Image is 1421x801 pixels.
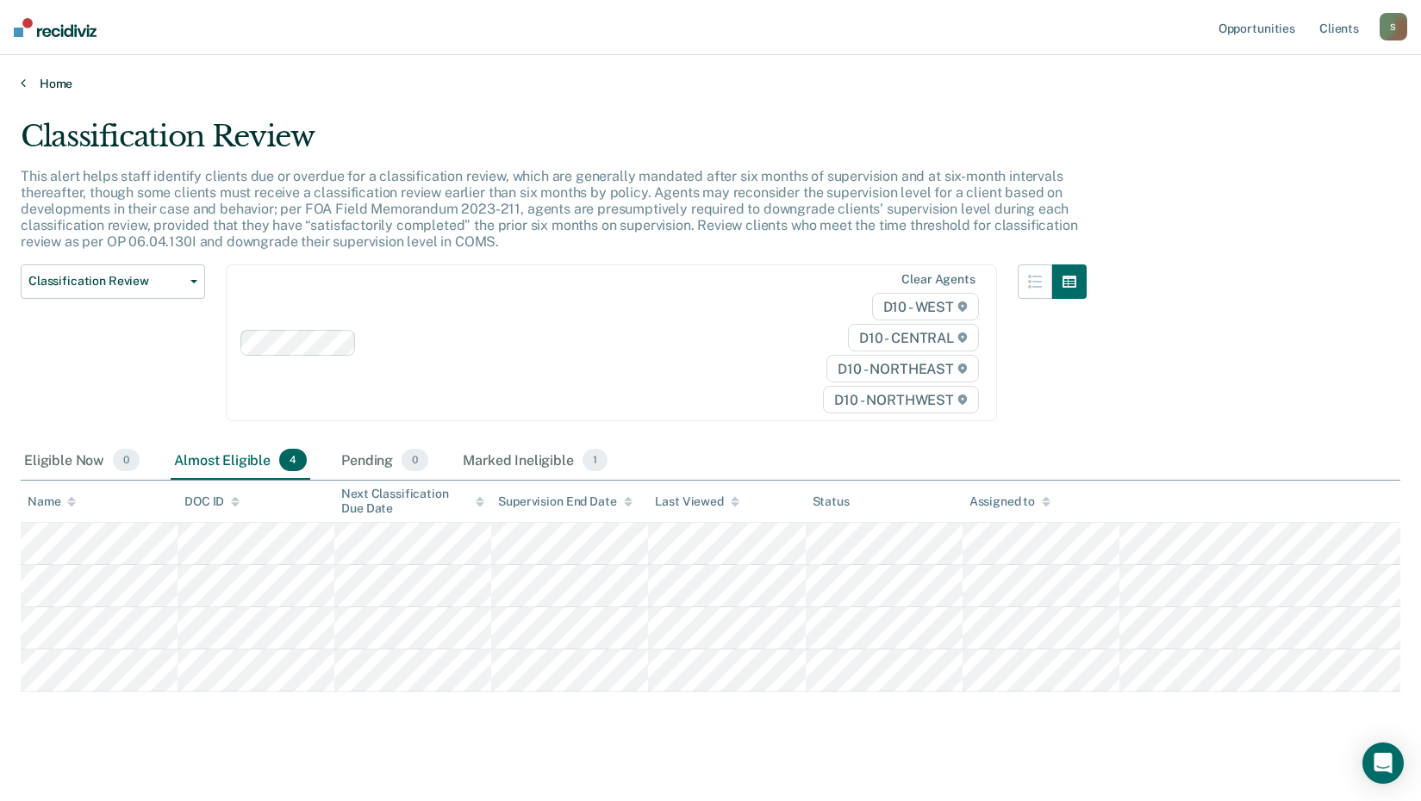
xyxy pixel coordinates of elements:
[113,449,140,471] span: 0
[279,449,307,471] span: 4
[826,355,978,382] span: D10 - NORTHEAST
[341,487,484,516] div: Next Classification Due Date
[823,386,978,413] span: D10 - NORTHWEST
[402,449,428,471] span: 0
[872,293,979,320] span: D10 - WEST
[813,494,850,509] div: Status
[459,442,611,480] div: Marked Ineligible1
[655,494,739,509] div: Last Viewed
[21,168,1077,251] p: This alert helps staff identify clients due or overdue for a classification review, which are gen...
[969,494,1050,509] div: Assigned to
[21,442,143,480] div: Eligible Now0
[583,449,608,471] span: 1
[1380,13,1407,40] button: S
[1362,742,1404,784] div: Open Intercom Messenger
[28,494,76,509] div: Name
[901,272,975,287] div: Clear agents
[338,442,432,480] div: Pending0
[28,274,184,289] span: Classification Review
[14,18,97,37] img: Recidiviz
[21,119,1087,168] div: Classification Review
[848,324,979,351] span: D10 - CENTRAL
[21,76,1400,91] a: Home
[171,442,310,480] div: Almost Eligible4
[21,264,205,299] button: Classification Review
[498,494,632,509] div: Supervision End Date
[184,494,240,509] div: DOC ID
